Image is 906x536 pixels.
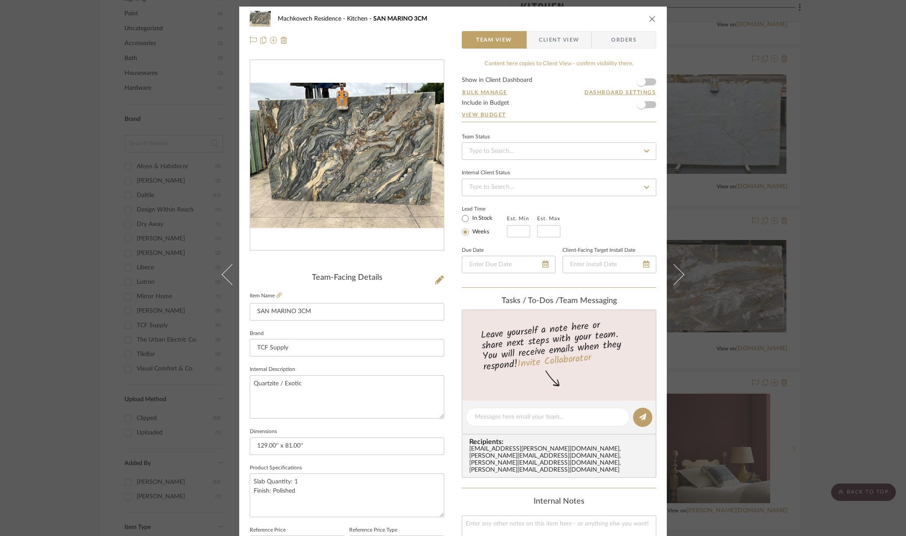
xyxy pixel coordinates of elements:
[250,367,295,372] label: Internal Description
[563,256,656,273] input: Enter Install Date
[462,171,510,175] div: Internal Client Status
[250,430,277,434] label: Dimensions
[502,297,559,305] span: Tasks / To-Dos /
[471,228,489,236] label: Weeks
[462,142,656,160] input: Type to Search…
[462,111,656,118] a: View Budget
[462,248,484,253] label: Due Date
[462,296,656,306] div: team Messaging
[462,135,490,139] div: Team Status
[349,528,397,532] label: Reference Price Type
[250,83,444,228] div: 0
[469,446,652,474] div: [EMAIL_ADDRESS][PERSON_NAME][DOMAIN_NAME] , [PERSON_NAME][EMAIL_ADDRESS][DOMAIN_NAME] , [PERSON_N...
[462,497,656,507] div: Internal Notes
[250,331,264,336] label: Brand
[462,205,507,213] label: Lead Time
[471,215,492,222] label: In Stock
[469,438,652,446] span: Recipients:
[462,256,556,273] input: Enter Due Date
[462,213,507,237] mat-radio-group: Select item type
[517,350,592,372] a: Invite Collaborator
[373,16,427,22] span: SAN MARINO 3CM
[278,16,347,22] span: Machkovech Residence
[250,10,271,28] img: 6e17e35c-ad25-47ca-8e76-de94e87fbf15_48x40.jpg
[461,316,658,374] div: Leave yourself a note here or share next steps with your team. You will receive emails when they ...
[539,31,579,49] span: Client View
[250,528,286,532] label: Reference Price
[476,31,512,49] span: Team View
[280,37,287,44] img: Remove from project
[250,466,302,470] label: Product Specifications
[537,215,560,222] label: Est. Max
[584,88,656,96] button: Dashboard Settings
[462,60,656,68] div: Content here copies to Client View - confirm visibility there.
[347,16,373,22] span: Kitchen
[250,292,282,300] label: Item Name
[250,83,444,228] img: 6e17e35c-ad25-47ca-8e76-de94e87fbf15_436x436.jpg
[250,339,444,356] input: Enter Brand
[507,215,529,222] label: Est. Min
[648,15,656,23] button: close
[563,248,635,253] label: Client-Facing Target Install Date
[250,303,444,321] input: Enter Item Name
[250,273,444,283] div: Team-Facing Details
[462,88,508,96] button: Bulk Manage
[250,437,444,455] input: Enter the dimensions of this item
[602,31,646,49] span: Orders
[462,179,656,196] input: Type to Search…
